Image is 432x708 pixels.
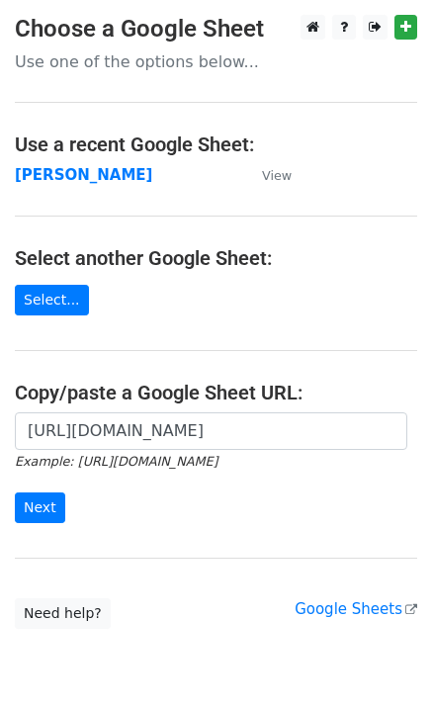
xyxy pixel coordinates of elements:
[15,51,417,72] p: Use one of the options below...
[242,166,292,184] a: View
[15,15,417,44] h3: Choose a Google Sheet
[15,492,65,523] input: Next
[15,381,417,404] h4: Copy/paste a Google Sheet URL:
[262,168,292,183] small: View
[15,133,417,156] h4: Use a recent Google Sheet:
[15,412,407,450] input: Paste your Google Sheet URL here
[15,166,152,184] a: [PERSON_NAME]
[15,246,417,270] h4: Select another Google Sheet:
[295,600,417,618] a: Google Sheets
[333,613,432,708] iframe: Chat Widget
[15,285,89,315] a: Select...
[15,454,217,469] small: Example: [URL][DOMAIN_NAME]
[15,598,111,629] a: Need help?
